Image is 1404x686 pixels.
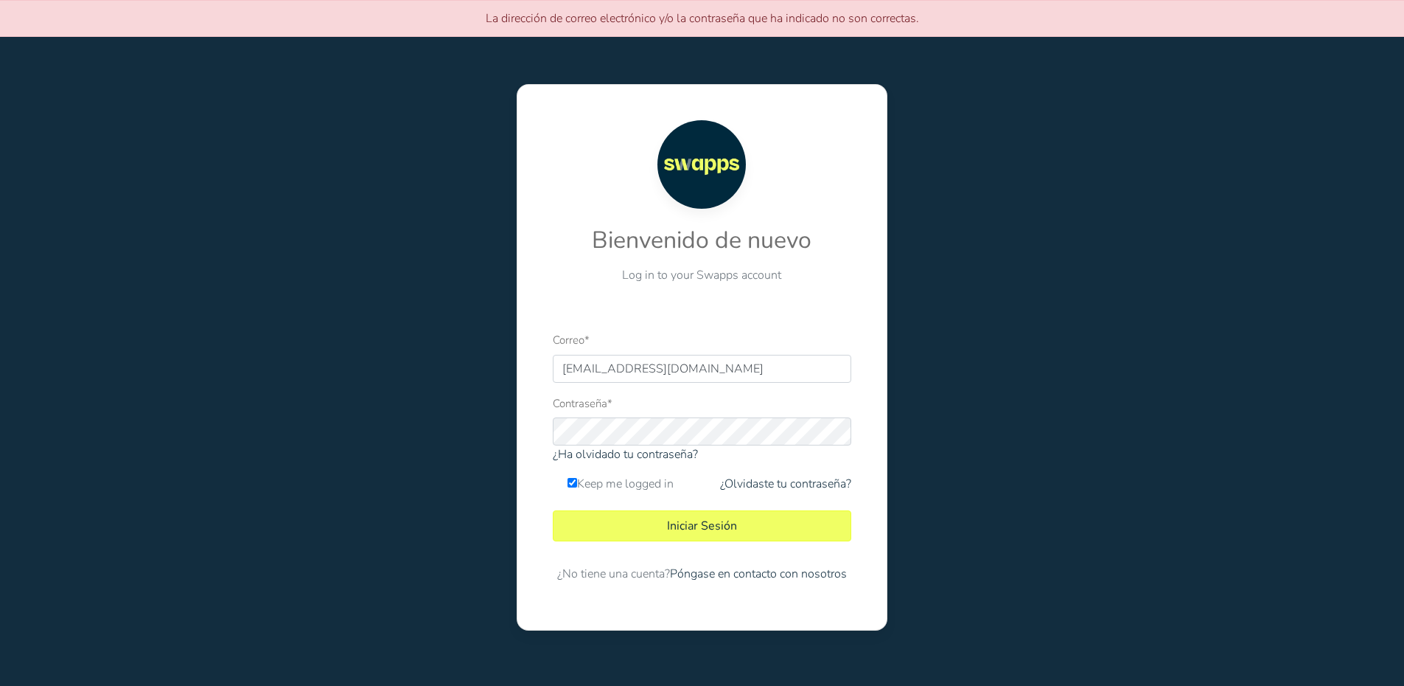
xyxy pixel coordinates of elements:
a: ¿Olvidaste tu contraseña? [720,475,851,493]
p: ¿No tiene una cuenta? [553,565,851,583]
label: Contraseña [553,395,612,412]
label: Keep me logged in [567,475,674,493]
button: Iniciar Sesión [553,510,851,541]
h2: Bienvenido de nuevo [553,226,851,254]
img: Swapps logo [657,120,746,209]
p: Log in to your Swapps account [553,266,851,284]
input: Keep me logged in [567,478,577,488]
p: La dirección de correo electrónico y/o la contraseña que ha indicado no son correctas. [4,10,1400,27]
a: Póngase en contacto con nosotros [670,566,847,582]
a: ¿Ha olvidado tu contraseña? [553,446,698,462]
input: Dirección de correo electrónico [553,355,851,383]
label: Correo [553,332,590,349]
